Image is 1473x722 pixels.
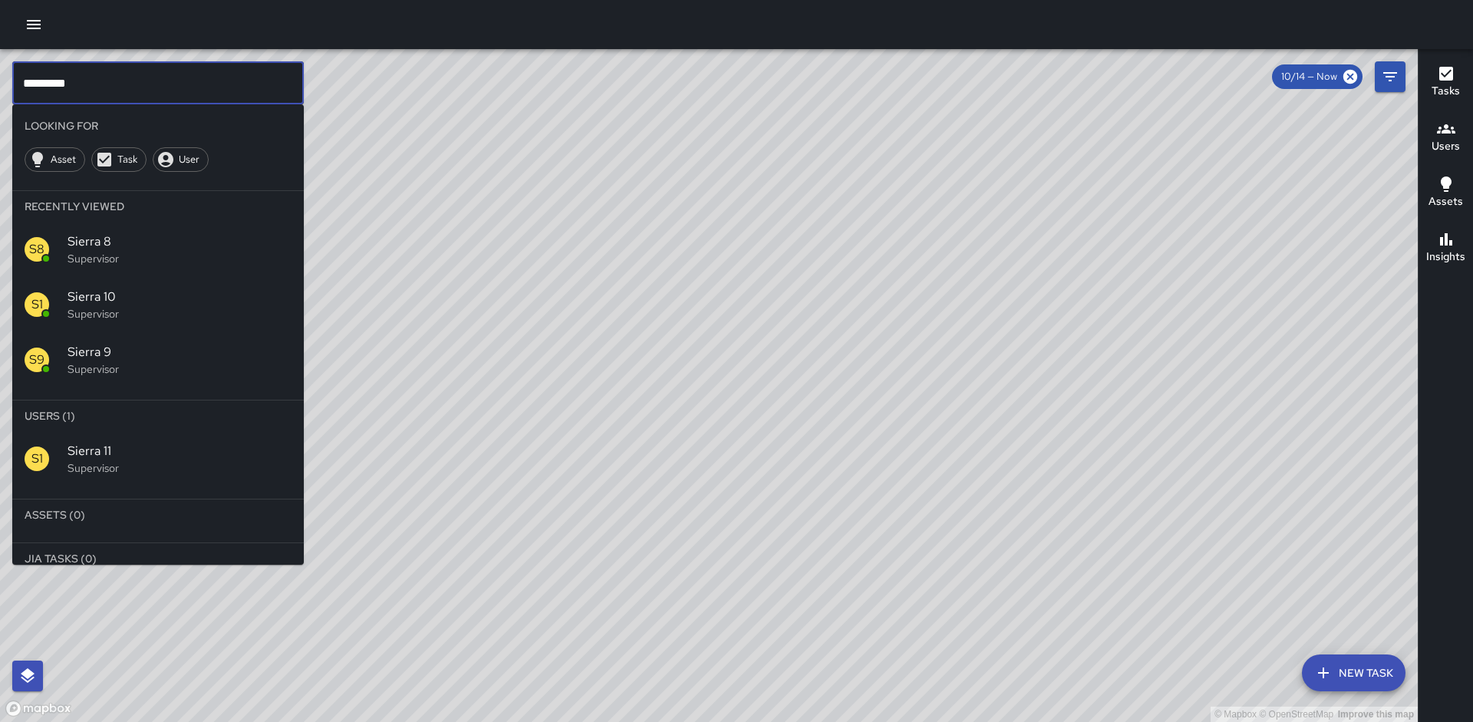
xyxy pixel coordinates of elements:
[1419,221,1473,276] button: Insights
[12,431,304,486] div: S1Sierra 11Supervisor
[12,332,304,387] div: S9Sierra 9Supervisor
[68,306,292,321] p: Supervisor
[1375,61,1405,92] button: Filters
[29,240,44,259] p: S8
[68,442,292,460] span: Sierra 11
[1272,64,1363,89] div: 10/14 — Now
[12,543,304,574] li: Jia Tasks (0)
[31,295,43,314] p: S1
[68,361,292,377] p: Supervisor
[91,147,147,172] div: Task
[1426,249,1465,265] h6: Insights
[12,499,304,530] li: Assets (0)
[12,191,304,222] li: Recently Viewed
[170,152,208,167] span: User
[1419,110,1473,166] button: Users
[12,222,304,277] div: S8Sierra 8Supervisor
[1432,83,1460,100] h6: Tasks
[153,147,209,172] div: User
[1302,654,1405,691] button: New Task
[1429,193,1463,210] h6: Assets
[1272,69,1346,84] span: 10/14 — Now
[12,110,304,141] li: Looking For
[31,450,43,468] p: S1
[29,351,44,369] p: S9
[109,152,146,167] span: Task
[68,288,292,306] span: Sierra 10
[12,277,304,332] div: S1Sierra 10Supervisor
[1419,166,1473,221] button: Assets
[1419,55,1473,110] button: Tasks
[1432,138,1460,155] h6: Users
[68,232,292,251] span: Sierra 8
[12,401,304,431] li: Users (1)
[25,147,85,172] div: Asset
[68,251,292,266] p: Supervisor
[68,343,292,361] span: Sierra 9
[42,152,84,167] span: Asset
[68,460,292,476] p: Supervisor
